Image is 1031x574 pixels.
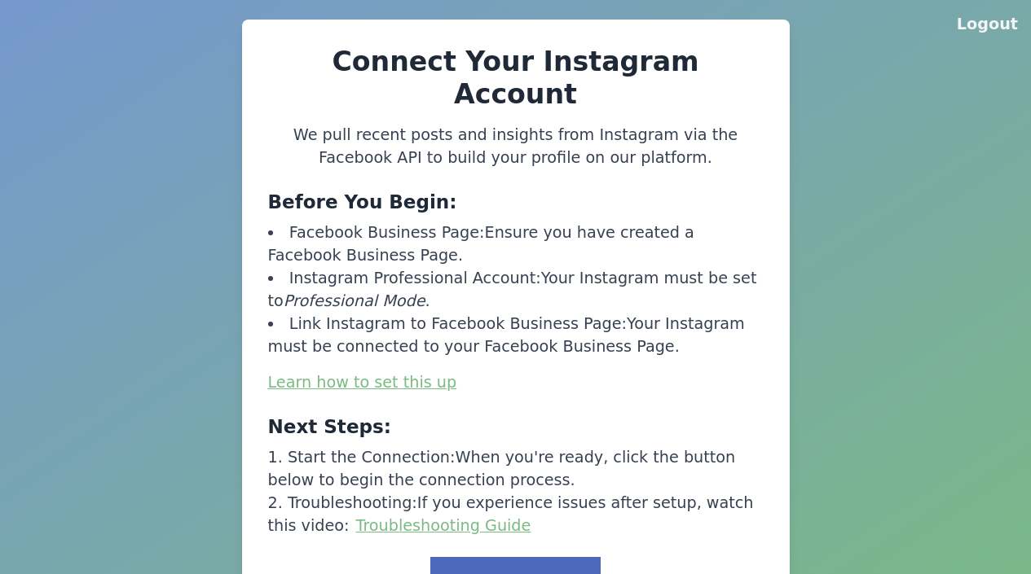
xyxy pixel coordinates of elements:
span: Troubleshooting: [288,493,417,512]
li: Ensure you have created a Facebook Business Page. [268,221,764,267]
li: Your Instagram must be set to . [268,267,764,313]
li: Your Instagram must be connected to your Facebook Business Page. [268,313,764,358]
button: Logout [957,13,1018,36]
a: Learn how to set this up [268,373,457,392]
li: If you experience issues after setup, watch this video: [268,492,764,537]
span: Instagram Professional Account: [289,269,541,287]
h3: Next Steps: [268,414,764,440]
h3: Before You Begin: [268,189,764,215]
li: When you're ready, click the button below to begin the connection process. [268,446,764,492]
span: Link Instagram to Facebook Business Page: [289,314,627,333]
span: Professional Mode [284,291,425,310]
span: Facebook Business Page: [289,223,485,242]
p: We pull recent posts and insights from Instagram via the Facebook API to build your profile on ou... [268,124,764,169]
h2: Connect Your Instagram Account [268,46,764,111]
span: Start the Connection: [288,448,456,467]
a: Troubleshooting Guide [356,516,531,535]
